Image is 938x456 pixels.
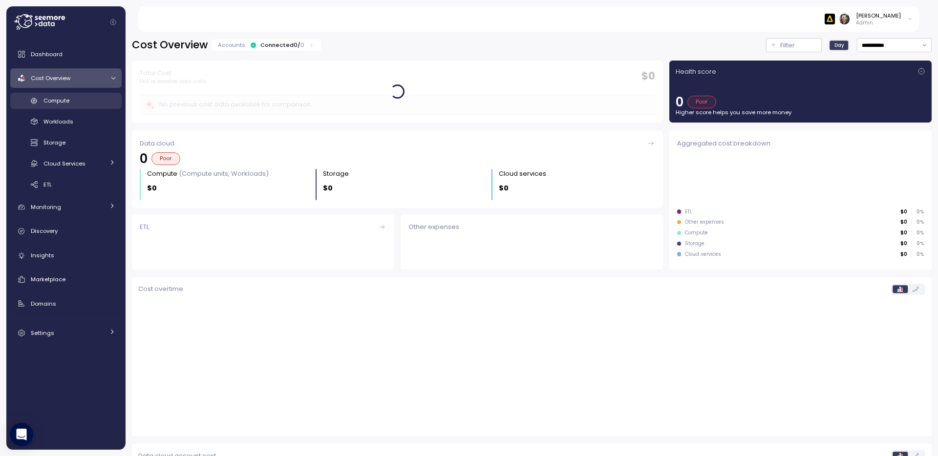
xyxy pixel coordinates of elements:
[300,41,304,49] p: 0
[179,169,269,178] p: (Compute units, Workloads)
[31,50,63,58] span: Dashboard
[10,323,122,343] a: Settings
[10,114,122,130] a: Workloads
[43,160,85,167] span: Cloud Services
[499,183,509,194] p: $0
[408,222,655,232] div: Other expenses
[31,74,70,82] span: Cost Overview
[43,139,65,146] span: Storage
[834,41,844,49] span: Day
[900,219,907,226] p: $0
[140,139,655,148] div: Data cloud
[685,240,704,247] div: Storage
[839,14,850,24] img: ACg8ocI2dL-zei04f8QMW842o_HSSPOvX6ScuLi9DAmwXc53VPYQOcs=s96-c
[676,67,716,77] p: Health score
[132,214,394,269] a: ETL
[912,219,923,226] p: 0 %
[212,40,321,51] div: Accounts:Connected0/0
[10,269,122,289] a: Marketplace
[43,97,69,104] span: Compute
[676,96,683,108] p: 0
[10,294,122,313] a: Domains
[900,229,907,236] p: $0
[31,203,61,211] span: Monitoring
[151,152,180,165] div: Poor
[780,41,795,50] p: Filter
[323,183,333,194] p: $0
[218,41,246,49] p: Accounts:
[10,423,33,446] div: Open Intercom Messenger
[260,41,304,49] div: Connected 0 /
[31,275,65,283] span: Marketplace
[132,130,663,208] a: Data cloud0PoorCompute (Compute units, Workloads)$0Storage $0Cloud services $0
[10,246,122,265] a: Insights
[147,183,157,194] p: $0
[685,229,708,236] div: Compute
[10,44,122,64] a: Dashboard
[912,240,923,247] p: 0 %
[685,208,692,215] div: ETL
[900,251,907,258] p: $0
[912,229,923,236] p: 0 %
[43,181,52,188] span: ETL
[685,219,724,226] div: Other expenses
[10,155,122,171] a: Cloud Services
[685,251,721,258] div: Cloud services
[499,169,546,179] div: Cloud services
[10,222,122,241] a: Discovery
[912,208,923,215] p: 0 %
[132,38,208,52] h2: Cost Overview
[107,19,119,26] button: Collapse navigation
[31,227,58,235] span: Discovery
[138,284,183,294] p: Cost overtime
[676,108,925,116] p: Higher score helps you save more money
[677,139,924,148] div: Aggregated cost breakdown
[10,176,122,192] a: ETL
[140,222,386,232] div: ETL
[10,197,122,217] a: Monitoring
[10,93,122,109] a: Compute
[825,14,835,24] img: 6628aa71fabf670d87b811be.PNG
[323,169,349,179] div: Storage
[856,20,901,26] p: Admin
[140,152,148,165] p: 0
[687,96,716,108] div: Poor
[31,329,54,337] span: Settings
[900,208,907,215] p: $0
[147,169,269,179] div: Compute
[766,38,822,52] button: Filter
[31,300,56,308] span: Domains
[900,240,907,247] p: $0
[912,251,923,258] p: 0 %
[31,251,54,259] span: Insights
[43,118,73,125] span: Workloads
[10,68,122,88] a: Cost Overview
[10,135,122,151] a: Storage
[856,12,901,20] div: [PERSON_NAME]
